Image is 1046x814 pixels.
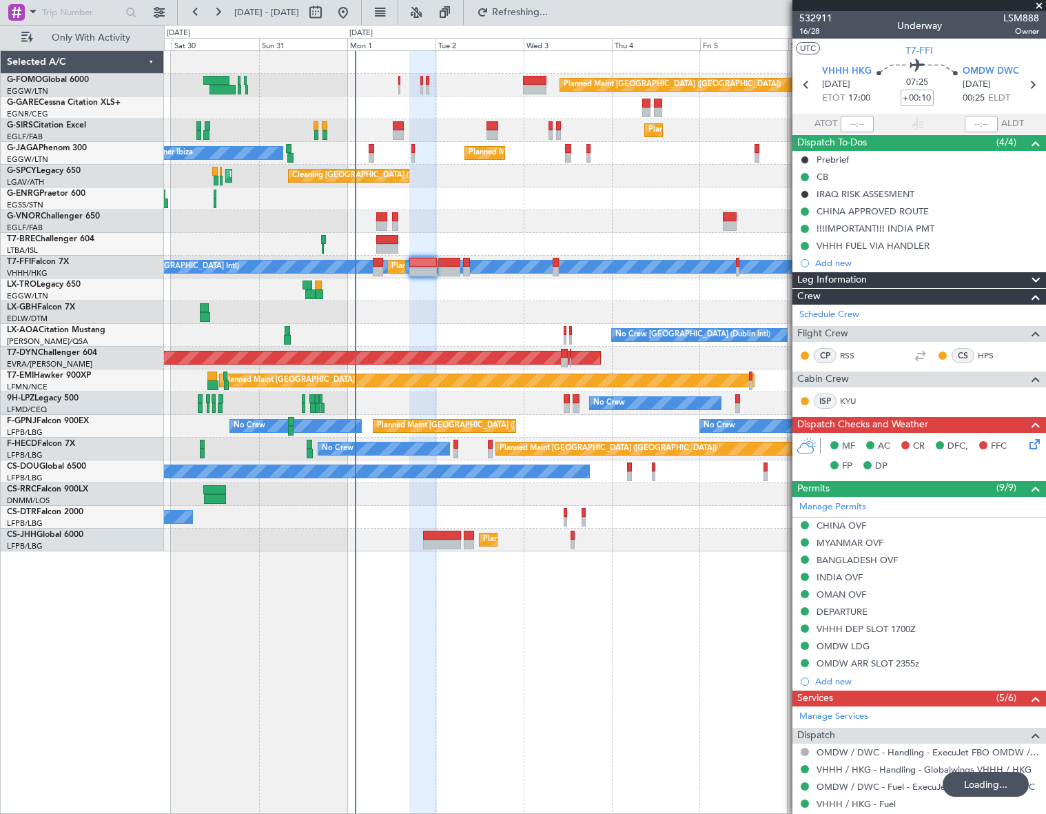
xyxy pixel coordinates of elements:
span: [DATE] [963,78,991,92]
a: CS-JHHGlobal 6000 [7,531,83,539]
span: 532911 [799,11,832,26]
span: FFC [991,440,1007,454]
div: OMDW ARR SLOT 2355z [817,658,919,669]
a: Manage Permits [799,500,866,514]
div: CP [814,348,837,363]
a: LFPB/LBG [7,541,43,551]
span: LX-AOA [7,326,39,334]
div: Planned Maint [GEOGRAPHIC_DATA] ([GEOGRAPHIC_DATA]) [483,529,700,550]
div: IRAQ RISK ASSESMENT [817,188,914,200]
span: Refreshing... [491,8,549,17]
button: Refreshing... [471,1,553,23]
div: Sat 30 [172,38,260,50]
span: ELDT [988,92,1010,105]
span: G-ENRG [7,190,39,198]
a: RSS [840,349,871,362]
a: G-SPCYLegacy 650 [7,167,81,175]
span: (5/6) [996,691,1016,705]
div: Sat 6 [788,38,876,50]
div: Tue 2 [435,38,524,50]
div: INDIA OVF [817,571,863,583]
span: Dispatch [797,728,835,744]
a: VHHH / HKG - Handling - Globalwings VHHH / HKG [817,764,1032,775]
span: VHHH HKG [822,65,872,79]
span: G-VNOR [7,212,41,221]
span: G-FOMO [7,76,42,84]
div: Loading... [943,772,1029,797]
span: G-GARE [7,99,39,107]
a: [PERSON_NAME]/QSA [7,336,88,347]
div: CHINA OVF [817,520,866,531]
a: EGNR/CEG [7,109,48,119]
a: KYU [840,395,871,407]
span: T7-DYN [7,349,38,357]
span: OMDW DWC [963,65,1019,79]
div: No Crew [GEOGRAPHIC_DATA] (Dublin Intl) [615,325,770,345]
a: LTBA/ISL [7,245,38,256]
a: LFPB/LBG [7,450,43,460]
div: No Crew [234,416,265,436]
span: DFC, [947,440,968,454]
a: EGLF/FAB [7,132,43,142]
span: CS-RRC [7,485,37,494]
a: LFMN/NCE [7,382,48,392]
a: T7-BREChallenger 604 [7,235,94,243]
div: Underway [897,19,942,33]
span: T7-FFI [905,43,933,58]
a: Manage Services [799,710,868,724]
div: CHINA APPROVED ROUTE [817,205,929,217]
a: CS-DOUGlobal 6500 [7,462,86,471]
div: Fri 5 [700,38,788,50]
a: OMDW / DWC - Fuel - ExecuJet FBO OMDW / DWC [817,781,1035,793]
div: Planned Maint [GEOGRAPHIC_DATA] ([GEOGRAPHIC_DATA] Intl) [391,256,622,277]
input: --:-- [841,116,874,132]
a: EGGW/LTN [7,86,48,96]
span: DP [875,460,888,474]
div: Owner Ibiza [151,143,193,163]
div: Mon 1 [347,38,435,50]
span: Dispatch Checks and Weather [797,417,928,433]
a: OMDW / DWC - Handling - ExecuJet FBO OMDW / DWC [817,746,1039,758]
span: Leg Information [797,272,867,288]
a: EGSS/STN [7,200,43,210]
span: [DATE] - [DATE] [234,6,299,19]
span: T7-EMI [7,372,34,380]
span: [DATE] [822,78,850,92]
div: Prebrief [817,154,849,165]
span: G-SPCY [7,167,37,175]
a: CS-DTRFalcon 2000 [7,508,83,516]
span: AC [878,440,890,454]
span: 17:00 [848,92,870,105]
span: 00:25 [963,92,985,105]
div: Wed 3 [524,38,612,50]
span: F-GPNJ [7,417,37,425]
div: Planned Maint [GEOGRAPHIC_DATA] ([GEOGRAPHIC_DATA]) [469,143,686,163]
a: LFPB/LBG [7,518,43,529]
a: EVRA/[PERSON_NAME] [7,359,92,369]
a: LX-AOACitation Mustang [7,326,105,334]
a: T7-FFIFalcon 7X [7,258,69,266]
span: Crew [797,289,821,305]
button: Only With Activity [15,27,150,49]
div: OMAN OVF [817,589,866,600]
a: LFPB/LBG [7,427,43,438]
div: Planned Maint [GEOGRAPHIC_DATA] ([GEOGRAPHIC_DATA]) [377,416,594,436]
div: Planned Maint [GEOGRAPHIC_DATA] ([GEOGRAPHIC_DATA]) [500,438,717,459]
span: MF [842,440,855,454]
span: CS-DOU [7,462,39,471]
a: Schedule Crew [799,308,859,322]
a: LFPB/LBG [7,473,43,483]
span: 9H-LPZ [7,394,34,403]
div: Add new [815,675,1039,687]
span: 16/28 [799,26,832,37]
a: G-GARECessna Citation XLS+ [7,99,121,107]
div: MYANMAR OVF [817,537,883,549]
a: LGAV/ATH [7,177,44,187]
a: F-GPNJFalcon 900EX [7,417,89,425]
a: HPS [978,349,1009,362]
a: G-FOMOGlobal 6000 [7,76,89,84]
span: CR [913,440,925,454]
div: Thu 4 [612,38,700,50]
span: Services [797,691,833,706]
div: No Crew [322,438,353,459]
